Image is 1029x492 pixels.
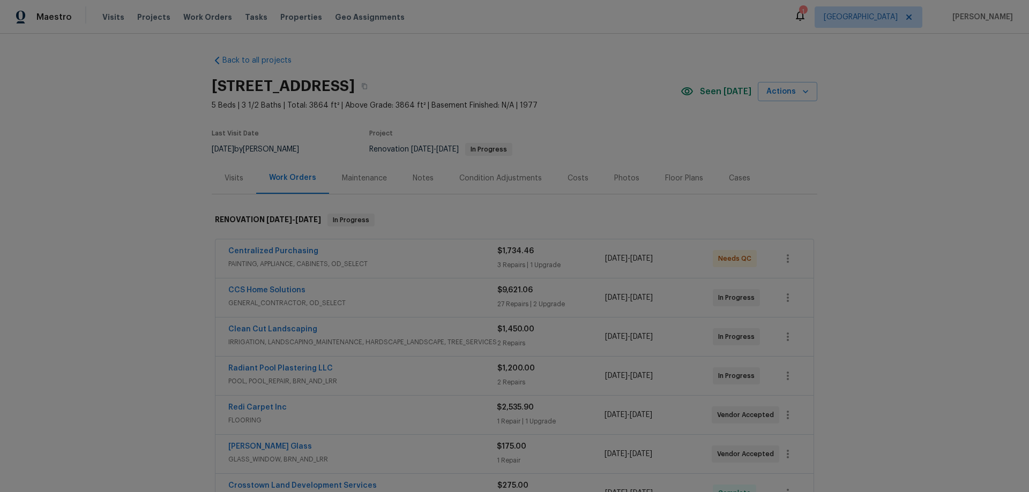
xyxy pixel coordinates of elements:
[228,337,497,347] span: IRRIGATION, LANDSCAPING_MAINTENANCE, HARDSCAPE_LANDSCAPE, TREE_SERVICES
[665,173,703,184] div: Floor Plans
[605,411,627,419] span: [DATE]
[630,255,653,262] span: [DATE]
[497,299,605,309] div: 27 Repairs | 2 Upgrade
[605,333,628,340] span: [DATE]
[614,173,639,184] div: Photos
[630,450,652,458] span: [DATE]
[605,294,628,301] span: [DATE]
[497,455,604,466] div: 1 Repair
[212,146,234,153] span: [DATE]
[497,326,534,333] span: $1,450.00
[605,449,652,459] span: -
[497,404,534,411] span: $2,535.90
[228,326,317,333] a: Clean Cut Landscaping
[228,286,305,294] a: CCS Home Solutions
[718,292,759,303] span: In Progress
[228,482,377,489] a: Crosstown Land Development Services
[369,130,393,137] span: Project
[717,410,778,420] span: Vendor Accepted
[718,253,756,264] span: Needs QC
[605,410,652,420] span: -
[497,338,605,349] div: 2 Repairs
[342,173,387,184] div: Maintenance
[212,100,681,111] span: 5 Beds | 3 1/2 Baths | Total: 3864 ft² | Above Grade: 3864 ft² | Basement Finished: N/A | 1977
[605,372,628,380] span: [DATE]
[369,146,512,153] span: Renovation
[212,81,355,92] h2: [STREET_ADDRESS]
[212,143,312,156] div: by [PERSON_NAME]
[497,416,604,427] div: 1 Repair | 1 Upgrade
[436,146,459,153] span: [DATE]
[335,12,405,22] span: Geo Assignments
[212,203,817,237] div: RENOVATION [DATE]-[DATE]In Progress
[212,130,259,137] span: Last Visit Date
[355,77,374,96] button: Copy Address
[497,286,533,294] span: $9,621.06
[605,331,653,342] span: -
[280,12,322,22] span: Properties
[497,377,605,388] div: 2 Repairs
[605,292,653,303] span: -
[212,55,315,66] a: Back to all projects
[225,173,243,184] div: Visits
[766,85,809,99] span: Actions
[605,253,653,264] span: -
[266,216,292,223] span: [DATE]
[605,255,628,262] span: [DATE]
[295,216,321,223] span: [DATE]
[228,404,287,411] a: Redi Carpet Inc
[411,146,434,153] span: [DATE]
[266,216,321,223] span: -
[758,82,817,102] button: Actions
[269,172,316,183] div: Work Orders
[228,443,312,450] a: [PERSON_NAME] Glass
[717,449,778,459] span: Vendor Accepted
[497,482,528,489] span: $275.00
[102,12,124,22] span: Visits
[466,146,511,153] span: In Progress
[228,365,333,372] a: Radiant Pool Plastering LLC
[948,12,1013,22] span: [PERSON_NAME]
[459,173,542,184] div: Condition Adjustments
[630,294,653,301] span: [DATE]
[630,372,653,380] span: [DATE]
[215,214,321,226] h6: RENOVATION
[568,173,588,184] div: Costs
[799,6,807,17] div: 1
[228,376,497,387] span: POOL, POOL_REPAIR, BRN_AND_LRR
[228,298,497,308] span: GENERAL_CONTRACTOR, OD_SELECT
[630,411,652,419] span: [DATE]
[228,415,497,426] span: FLOORING
[329,215,374,225] span: In Progress
[718,370,759,381] span: In Progress
[413,173,434,184] div: Notes
[183,12,232,22] span: Work Orders
[605,450,627,458] span: [DATE]
[497,260,605,270] div: 3 Repairs | 1 Upgrade
[245,13,267,21] span: Tasks
[718,331,759,342] span: In Progress
[228,247,318,255] a: Centralized Purchasing
[228,454,497,465] span: GLASS_WINDOW, BRN_AND_LRR
[36,12,72,22] span: Maestro
[630,333,653,340] span: [DATE]
[497,443,526,450] span: $175.00
[605,370,653,381] span: -
[497,365,535,372] span: $1,200.00
[411,146,459,153] span: -
[137,12,170,22] span: Projects
[824,12,898,22] span: [GEOGRAPHIC_DATA]
[700,86,751,97] span: Seen [DATE]
[497,247,534,255] span: $1,734.46
[228,259,497,269] span: PAINTING, APPLIANCE, CABINETS, OD_SELECT
[729,173,750,184] div: Cases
